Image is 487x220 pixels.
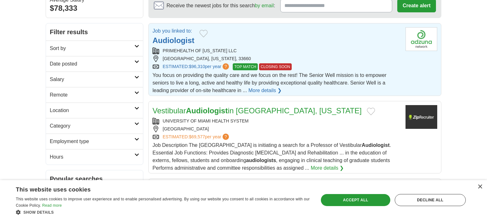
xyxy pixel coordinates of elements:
[50,76,134,83] h2: Salary
[46,72,143,87] a: Salary
[255,3,274,8] a: by email
[199,30,208,37] button: Add to favorite jobs
[46,41,143,56] a: Sort by
[189,134,205,139] span: $69,577
[259,63,292,70] span: CLOSING SOON
[246,158,276,163] strong: audiologists
[477,185,482,189] div: Close
[153,27,194,35] p: Job you linked to:
[362,142,390,148] strong: Audiologist
[50,122,134,130] h2: Category
[42,203,62,208] a: Read more, opens a new window
[50,3,139,14] div: $78,333
[189,64,205,69] span: $96,310
[46,56,143,72] a: Date posted
[406,105,437,129] img: Company logo
[166,2,275,9] span: Receive the newest jobs for this search :
[153,36,194,45] a: Audiologist
[223,134,229,140] span: ?
[46,118,143,134] a: Category
[233,63,258,70] span: TOP MATCH
[153,118,400,124] div: UNIVERSITY OF MIAMI HEALTH SYSTEM
[153,126,400,132] div: [GEOGRAPHIC_DATA]
[395,194,466,206] div: Decline all
[46,87,143,103] a: Remote
[50,45,134,52] h2: Sort by
[321,194,390,206] div: Accept all
[163,63,230,70] a: ESTIMATED:$96,310per year?
[153,106,362,115] a: VestibularAudiologistin [GEOGRAPHIC_DATA], [US_STATE]
[153,142,391,171] span: Job Description The [GEOGRAPHIC_DATA] is initiating a search for a Professor of Vestibular . Esse...
[311,164,344,172] a: More details ❯
[163,134,230,140] a: ESTIMATED:$69,577per year?
[50,138,134,145] h2: Employment type
[223,63,229,70] span: ?
[406,27,437,51] img: Company logo
[50,174,139,184] h2: Popular searches
[153,55,400,62] div: [GEOGRAPHIC_DATA], [US_STATE], 33660
[16,184,294,193] div: This website uses cookies
[50,153,134,161] h2: Hours
[50,60,134,68] h2: Date posted
[16,197,310,208] span: This website uses cookies to improve user experience and to enable personalised advertising. By u...
[23,210,54,215] span: Show details
[46,134,143,149] a: Employment type
[46,23,143,41] h2: Filter results
[50,91,134,99] h2: Remote
[186,106,228,115] strong: Audiologist
[50,107,134,114] h2: Location
[46,149,143,165] a: Hours
[248,87,282,94] a: More details ❯
[46,103,143,118] a: Location
[367,108,375,115] button: Add to favorite jobs
[153,47,400,54] div: PRIMEHEALTH OF [US_STATE] LLC
[16,209,310,215] div: Show details
[153,72,386,93] span: You focus on providing the quality care and we focus on the rest! The Senior Well mission is to e...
